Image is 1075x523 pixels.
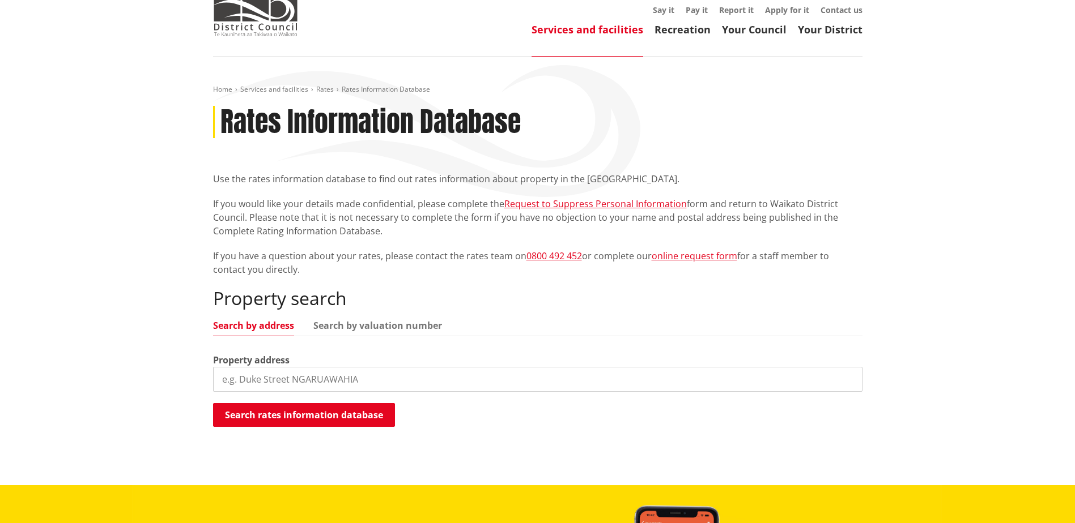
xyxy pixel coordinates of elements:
[213,84,232,94] a: Home
[213,172,862,186] p: Use the rates information database to find out rates information about property in the [GEOGRAPHI...
[313,321,442,330] a: Search by valuation number
[719,5,754,15] a: Report it
[526,250,582,262] a: 0800 492 452
[213,85,862,95] nav: breadcrumb
[821,5,862,15] a: Contact us
[686,5,708,15] a: Pay it
[798,23,862,36] a: Your District
[213,321,294,330] a: Search by address
[342,84,430,94] span: Rates Information Database
[316,84,334,94] a: Rates
[213,403,395,427] button: Search rates information database
[240,84,308,94] a: Services and facilities
[532,23,643,36] a: Services and facilities
[213,353,290,367] label: Property address
[655,23,711,36] a: Recreation
[213,288,862,309] h2: Property search
[652,250,737,262] a: online request form
[653,5,674,15] a: Say it
[213,197,862,238] p: If you would like your details made confidential, please complete the form and return to Waikato ...
[213,367,862,392] input: e.g. Duke Street NGARUAWAHIA
[1023,475,1064,516] iframe: Messenger Launcher
[213,249,862,276] p: If you have a question about your rates, please contact the rates team on or complete our for a s...
[220,106,521,139] h1: Rates Information Database
[504,198,687,210] a: Request to Suppress Personal Information
[722,23,787,36] a: Your Council
[765,5,809,15] a: Apply for it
